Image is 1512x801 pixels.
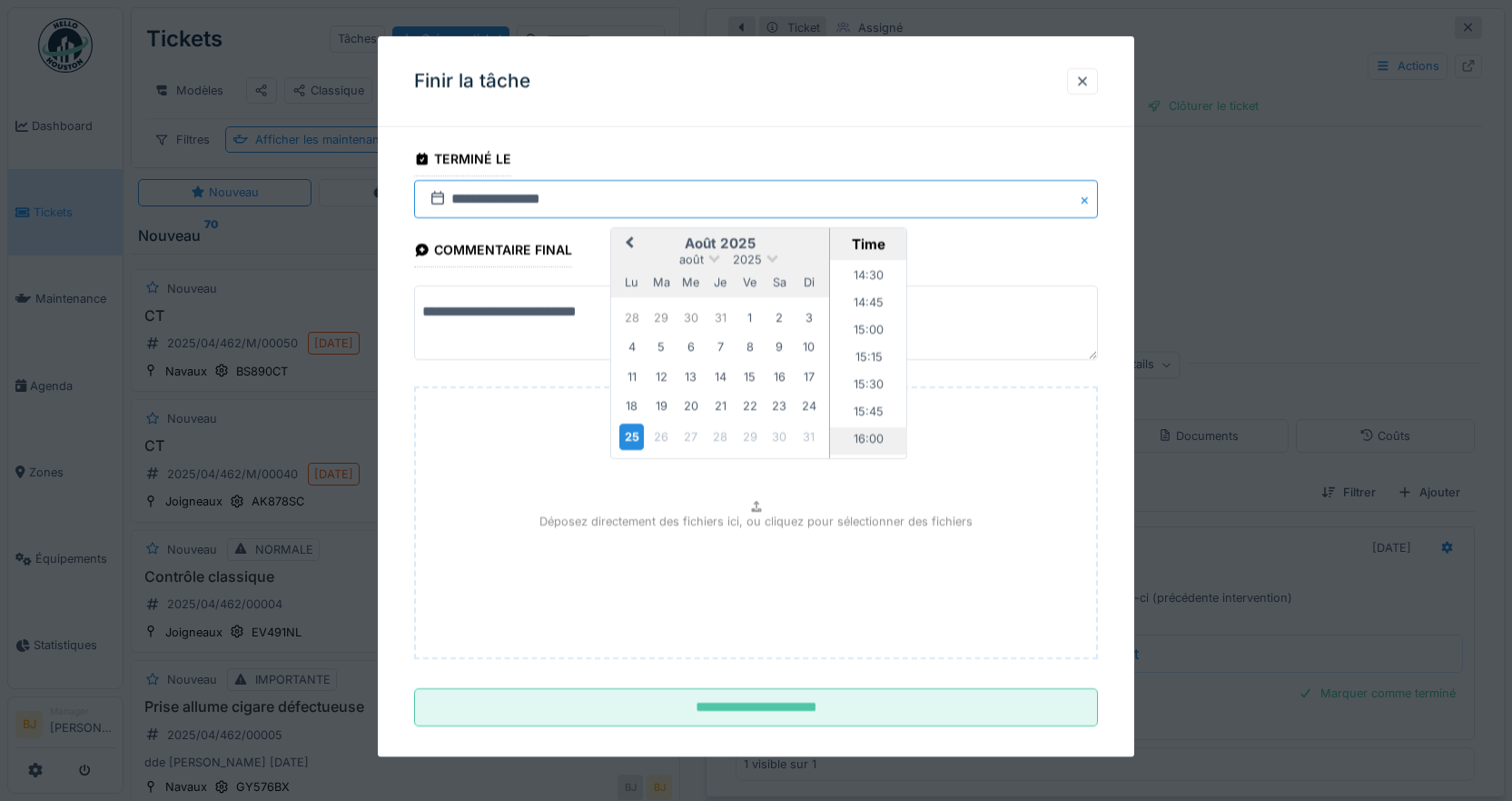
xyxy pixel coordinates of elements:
[619,364,644,388] div: Choose lundi 11 août 2025
[708,364,733,388] div: Choose jeudi 14 août 2025
[649,305,674,329] div: Choose mardi 29 juillet 2025
[830,345,907,373] li: 15:15
[767,270,792,295] div: samedi
[678,270,703,295] div: mercredi
[619,394,644,418] div: Choose lundi 18 août 2025
[830,264,907,291] li: 14:30
[767,305,792,329] div: Choose samedi 2 août 2025
[737,394,762,418] div: Choose vendredi 22 août 2025
[708,424,733,448] div: Not available jeudi 28 août 2025
[737,270,762,295] div: vendredi
[649,364,674,388] div: Choose mardi 12 août 2025
[678,335,703,359] div: Choose mercredi 6 août 2025
[708,305,733,329] div: Choose jeudi 31 juillet 2025
[1078,180,1098,218] button: Close
[414,70,530,93] h3: Finir la tâche
[678,364,703,388] div: Choose mercredi 13 août 2025
[796,335,821,359] div: Choose dimanche 10 août 2025
[767,424,792,448] div: Not available samedi 30 août 2025
[830,427,907,455] li: 16:00
[619,423,644,449] div: Choose lundi 25 août 2025
[796,305,821,329] div: Choose dimanche 3 août 2025
[830,373,907,400] li: 15:30
[678,305,703,329] div: Choose mercredi 30 juillet 2025
[796,270,821,295] div: dimanche
[619,305,644,329] div: Choose lundi 28 juillet 2025
[414,145,511,176] div: Terminé le
[796,424,821,448] div: Not available dimanche 31 août 2025
[830,400,907,427] li: 15:45
[708,394,733,418] div: Choose jeudi 21 août 2025
[733,253,762,266] span: 2025
[613,230,642,259] button: Previous Month
[737,335,762,359] div: Choose vendredi 8 août 2025
[649,394,674,418] div: Choose mardi 19 août 2025
[830,455,907,482] li: 16:15
[737,364,762,388] div: Choose vendredi 15 août 2025
[708,335,733,359] div: Choose jeudi 7 août 2025
[767,335,792,359] div: Choose samedi 9 août 2025
[767,364,792,388] div: Choose samedi 16 août 2025
[679,253,704,266] span: août
[835,235,902,253] div: Time
[737,424,762,448] div: Not available vendredi 29 août 2025
[767,394,792,418] div: Choose samedi 23 août 2025
[708,270,733,295] div: jeudi
[830,260,907,458] ul: Time
[678,394,703,418] div: Choose mercredi 20 août 2025
[649,270,674,295] div: mardi
[796,364,821,388] div: Choose dimanche 17 août 2025
[619,335,644,359] div: Choose lundi 4 août 2025
[830,318,907,345] li: 15:00
[539,513,973,530] p: Déposez directement des fichiers ici, ou cliquez pour sélectionner des fichiers
[649,424,674,448] div: Not available mardi 26 août 2025
[618,303,824,452] div: Month août, 2025
[678,424,703,448] div: Not available mercredi 27 août 2025
[737,305,762,329] div: Choose vendredi 1 août 2025
[619,270,644,295] div: lundi
[796,394,821,418] div: Choose dimanche 24 août 2025
[611,235,829,252] h2: août 2025
[414,236,572,267] div: Commentaire final
[649,335,674,359] div: Choose mardi 5 août 2025
[830,291,907,318] li: 14:45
